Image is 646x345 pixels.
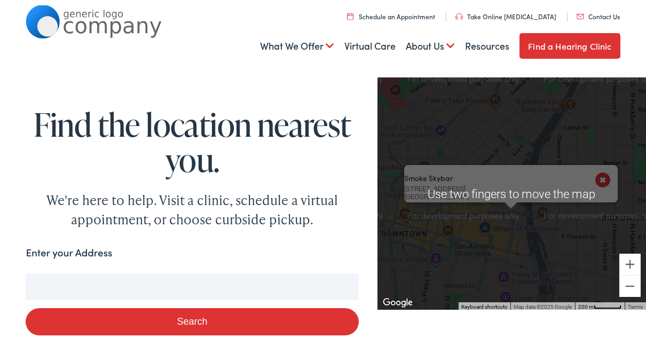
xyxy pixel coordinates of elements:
[461,298,507,305] button: Keyboard shortcuts
[380,291,415,304] a: Open this area in Google Maps (opens a new window)
[514,299,572,304] span: Map data ©2025 Google
[594,165,612,184] button: Close
[455,6,556,15] a: Take Online [MEDICAL_DATA]
[26,303,358,330] button: Search
[404,187,500,195] div: [GEOGRAPHIC_DATA]
[577,9,584,14] img: utility icon
[404,160,618,197] div: Smoke Skybar
[577,6,620,15] a: Contact Us
[380,291,415,304] img: Google
[628,299,643,304] a: Terms (opens in new tab)
[575,297,625,304] button: Map Scale: 200 m per 48 pixels
[404,169,500,177] div: Smoke Skybar
[578,299,594,304] span: 200 m
[26,240,112,255] label: Enter your Address
[406,32,455,50] a: About Us
[519,28,620,53] a: Find a Hearing Clinic
[455,8,463,14] img: utility icon
[347,6,435,15] a: Schedule an Appointment
[619,248,641,270] button: Zoom in
[404,195,470,203] a: View on Google Maps
[26,101,358,172] h1: Find the location nearest you.
[459,171,493,206] div: The Alamo
[26,268,358,295] input: Enter your address or zip code
[344,32,396,50] a: Virtual Care
[347,7,353,14] img: utility icon
[465,32,509,50] a: Resources
[260,32,334,50] a: What We Offer
[619,270,641,292] button: Zoom out
[26,185,358,224] div: We're here to help. Visit a clinic, schedule a virtual appointment, or choose curbside pickup.
[404,179,500,187] div: [STREET_ADDRESS]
